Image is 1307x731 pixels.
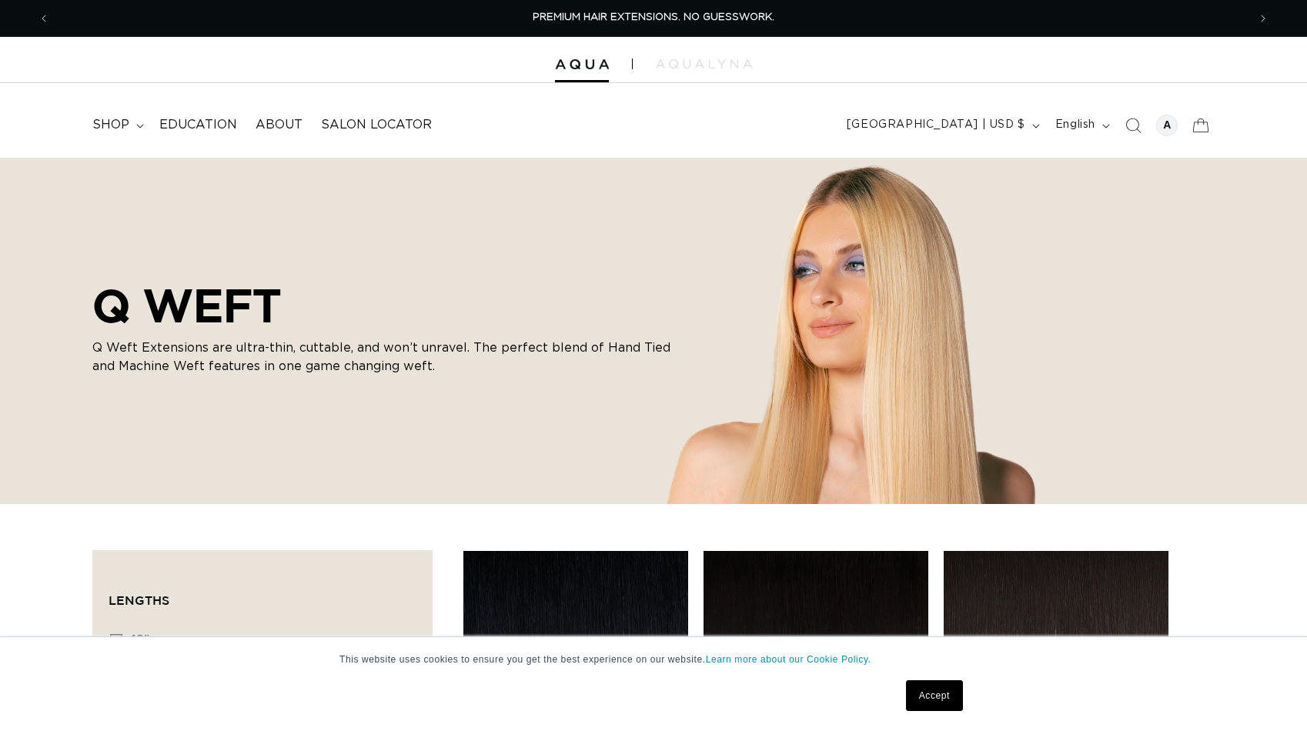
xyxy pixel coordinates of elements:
summary: shop [83,108,150,142]
p: Q Weft Extensions are ultra-thin, cuttable, and won’t unravel. The perfect blend of Hand Tied and... [92,339,677,376]
a: Education [150,108,246,142]
img: Aqua Hair Extensions [555,59,609,70]
summary: Search [1116,108,1150,142]
span: Salon Locator [321,117,432,133]
summary: Lengths (0 selected) [109,566,416,622]
button: Previous announcement [27,4,61,33]
button: English [1046,111,1116,140]
h2: Q WEFT [92,279,677,332]
a: Learn more about our Cookie Policy. [706,654,871,665]
span: 18" [132,634,149,646]
span: About [256,117,303,133]
span: shop [92,117,129,133]
img: aqualyna.com [656,59,752,68]
span: PREMIUM HAIR EXTENSIONS. NO GUESSWORK. [533,12,774,22]
span: [GEOGRAPHIC_DATA] | USD $ [847,117,1025,133]
a: Salon Locator [312,108,441,142]
a: Accept [906,680,963,711]
button: [GEOGRAPHIC_DATA] | USD $ [837,111,1046,140]
span: English [1055,117,1095,133]
p: This website uses cookies to ensure you get the best experience on our website. [339,653,968,666]
span: Education [159,117,237,133]
span: Lengths [109,593,169,607]
button: Next announcement [1246,4,1280,33]
a: About [246,108,312,142]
